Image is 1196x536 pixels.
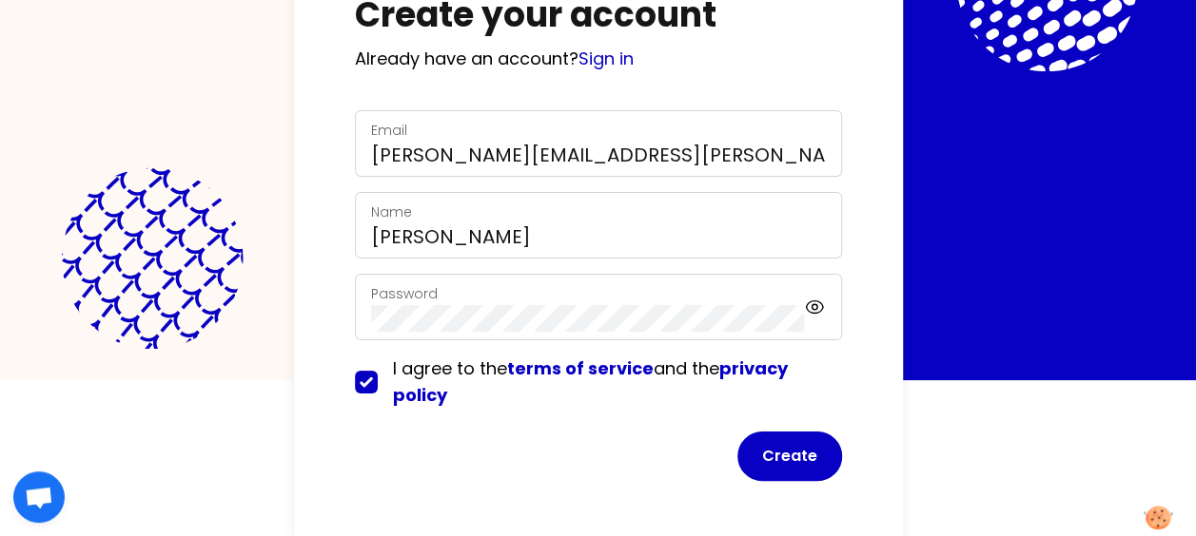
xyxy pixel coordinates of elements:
[578,47,634,70] a: Sign in
[13,471,65,523] div: Aprire la chat
[371,284,438,303] label: Password
[371,121,407,140] label: Email
[393,356,788,407] a: privacy policy
[737,431,842,481] button: Create
[393,356,788,407] span: I agree to the and the
[507,356,654,380] a: terms of service
[355,46,842,72] p: Already have an account?
[371,202,412,221] label: Name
